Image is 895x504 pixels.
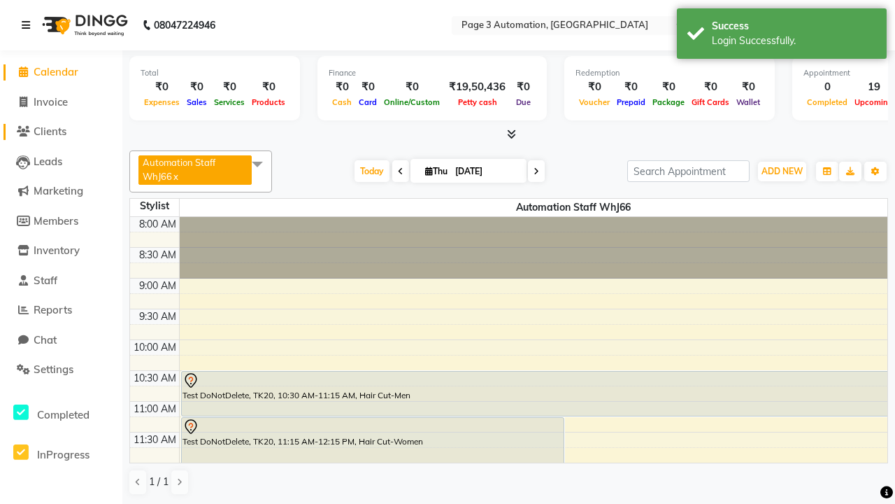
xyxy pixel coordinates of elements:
span: Chat [34,333,57,346]
a: Clients [3,124,119,140]
span: Services [210,97,248,107]
span: Leads [34,155,62,168]
span: Card [355,97,380,107]
span: Calendar [34,65,78,78]
div: ₹19,50,436 [443,79,511,95]
div: Login Successfully. [712,34,876,48]
img: logo [36,6,131,45]
div: 11:30 AM [131,433,179,447]
div: Stylist [130,199,179,213]
div: 9:30 AM [136,309,179,324]
div: Redemption [575,67,764,79]
a: Staff [3,273,119,289]
div: ₹0 [355,79,380,95]
div: ₹0 [649,79,688,95]
span: Cash [329,97,355,107]
b: 08047224946 [154,6,215,45]
div: ₹0 [733,79,764,95]
input: 2025-10-02 [451,161,521,182]
span: Settings [34,363,73,376]
a: Calendar [3,64,119,80]
span: Members [34,214,78,227]
a: Chat [3,332,119,349]
span: Sales [183,97,210,107]
span: Expenses [141,97,183,107]
span: Invoice [34,95,68,108]
span: Completed [803,97,851,107]
div: 9:00 AM [136,279,179,293]
span: 1 / 1 [149,475,169,489]
div: ₹0 [329,79,355,95]
div: 11:00 AM [131,402,179,416]
div: Success [712,19,876,34]
input: Search Appointment [627,160,750,182]
a: Marketing [3,183,119,199]
span: Products [248,97,289,107]
span: InProgress [37,448,89,461]
div: 8:30 AM [136,248,179,262]
div: ₹0 [380,79,443,95]
a: Inventory [3,243,119,259]
div: 8:00 AM [136,217,179,232]
div: ₹0 [688,79,733,95]
span: Due [513,97,534,107]
span: Inventory [34,244,80,257]
span: Clients [34,125,66,138]
div: ₹0 [141,79,183,95]
div: ₹0 [511,79,536,95]
span: Thu [422,166,451,176]
a: Settings [3,362,119,378]
span: Completed [37,408,89,421]
a: Members [3,213,119,230]
span: Gift Cards [688,97,733,107]
span: Marketing [34,184,83,197]
button: ADD NEW [758,162,806,181]
span: Reports [34,303,72,316]
div: ₹0 [613,79,649,95]
span: Package [649,97,688,107]
div: Finance [329,67,536,79]
span: Staff [34,274,57,287]
div: 10:00 AM [131,340,179,355]
div: 0 [803,79,851,95]
a: Invoice [3,94,119,111]
div: Total [141,67,289,79]
span: Today [355,160,389,182]
div: ₹0 [210,79,248,95]
span: Prepaid [613,97,649,107]
div: Test DoNotDelete, TK20, 11:15 AM-12:15 PM, Hair Cut-Women [182,418,564,477]
span: Petty cash [454,97,501,107]
div: ₹0 [248,79,289,95]
a: x [172,171,178,182]
span: Online/Custom [380,97,443,107]
a: Leads [3,154,119,170]
div: ₹0 [183,79,210,95]
span: Voucher [575,97,613,107]
span: ADD NEW [761,166,803,176]
span: Wallet [733,97,764,107]
div: ₹0 [575,79,613,95]
div: 10:30 AM [131,371,179,386]
span: Automation Staff WhJ66 [143,157,215,182]
a: Reports [3,302,119,318]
